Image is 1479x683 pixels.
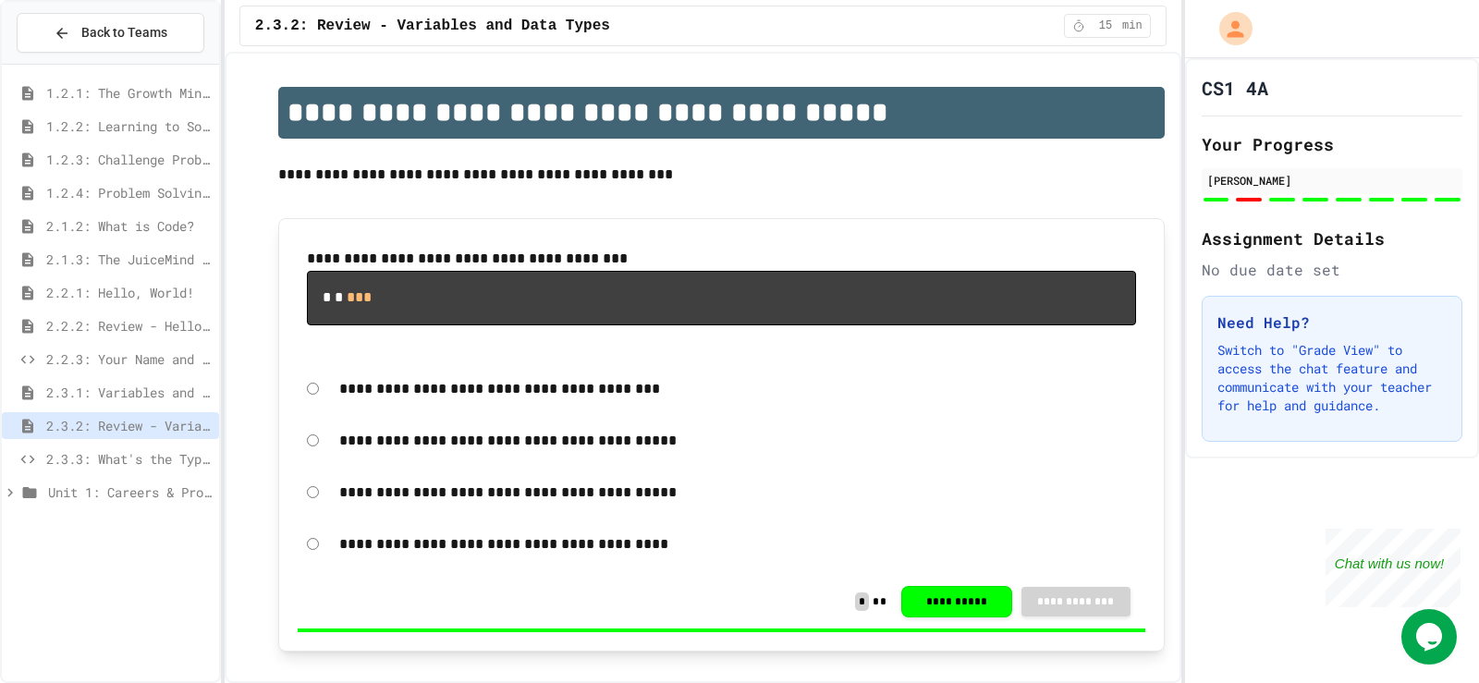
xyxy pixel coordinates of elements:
span: Back to Teams [81,23,167,43]
h2: Your Progress [1202,131,1462,157]
div: [PERSON_NAME] [1207,172,1457,189]
iframe: chat widget [1326,529,1461,607]
span: 2.2.3: Your Name and Favorite Movie [46,349,212,369]
span: 2.2.1: Hello, World! [46,283,212,302]
div: No due date set [1202,259,1462,281]
p: Switch to "Grade View" to access the chat feature and communicate with your teacher for help and ... [1217,341,1447,415]
span: 2.3.3: What's the Type? [46,449,212,469]
span: Unit 1: Careers & Professionalism [48,482,212,502]
span: min [1122,18,1143,33]
span: 2.1.2: What is Code? [46,216,212,236]
span: 1.2.1: The Growth Mindset [46,83,212,103]
span: 2.3.1: Variables and Data Types [46,383,212,402]
span: 1.2.2: Learning to Solve Hard Problems [46,116,212,136]
span: 2.3.2: Review - Variables and Data Types [255,15,610,37]
button: Back to Teams [17,13,204,53]
h1: CS1 4A [1202,75,1268,101]
span: 1.2.3: Challenge Problem - The Bridge [46,150,212,169]
div: My Account [1200,7,1257,50]
h3: Need Help? [1217,311,1447,334]
span: 2.1.3: The JuiceMind IDE [46,250,212,269]
span: 2.3.2: Review - Variables and Data Types [46,416,212,435]
span: 15 [1091,18,1120,33]
iframe: chat widget [1401,609,1461,665]
span: 2.2.2: Review - Hello, World! [46,316,212,335]
h2: Assignment Details [1202,226,1462,251]
span: 1.2.4: Problem Solving Practice [46,183,212,202]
